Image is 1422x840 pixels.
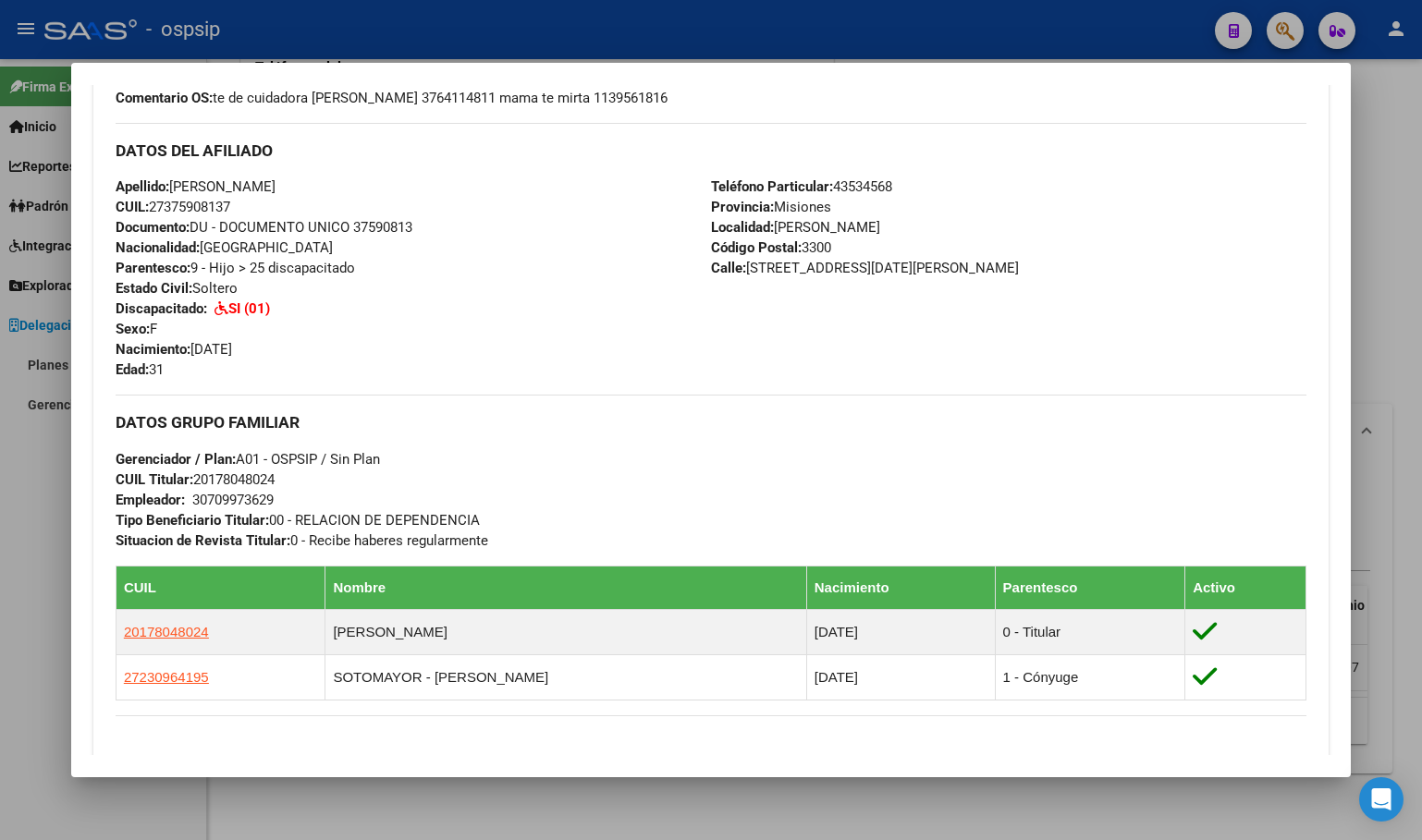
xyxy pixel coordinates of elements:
[116,280,192,297] strong: Estado Civil:
[1359,777,1404,822] div: Open Intercom Messenger
[228,300,270,317] strong: SI (01)
[1185,566,1306,609] th: Activo
[711,219,880,236] span: [PERSON_NAME]
[325,654,806,700] td: SOTOMAYOR - [PERSON_NAME]
[711,178,833,195] strong: Teléfono Particular:
[116,239,333,256] span: [GEOGRAPHIC_DATA]
[116,88,668,108] span: te de cuidadora [PERSON_NAME] 3764114811 mama te mirta 1139561816
[116,90,213,106] strong: Comentario OS:
[711,199,774,215] strong: Provincia:
[711,260,1019,276] span: [STREET_ADDRESS][DATE][PERSON_NAME]
[806,566,995,609] th: Nacimiento
[116,321,150,337] strong: Sexo:
[116,219,190,236] strong: Documento:
[116,566,325,609] th: CUIL
[116,471,193,488] strong: CUIL Titular:
[116,412,1306,432] h3: DATOS GRUPO FAMILIAR
[116,341,232,358] span: [DATE]
[116,341,190,358] strong: Nacimiento:
[116,260,190,276] strong: Parentesco:
[116,451,236,468] strong: Gerenciador / Plan:
[325,609,806,654] td: [PERSON_NAME]
[711,178,892,195] span: 43534568
[116,451,380,468] span: A01 - OSPSIP / Sin Plan
[124,624,209,639] span: 20178048024
[116,361,164,378] span: 31
[116,260,355,276] span: 9 - Hijo > 25 discapacitado
[116,300,207,317] strong: Discapacitado:
[806,609,995,654] td: [DATE]
[116,492,185,508] strong: Empleador:
[995,654,1185,700] td: 1 - Cónyuge
[116,280,238,297] span: Soltero
[995,566,1185,609] th: Parentesco
[116,471,275,488] span: 20178048024
[116,512,269,529] strong: Tipo Beneficiario Titular:
[116,199,230,215] span: 27375908137
[192,490,274,510] div: 30709973629
[116,239,200,256] strong: Nacionalidad:
[116,532,488,549] span: 0 - Recibe haberes regularmente
[116,199,149,215] strong: CUIL:
[116,140,1306,161] h3: DATOS DEL AFILIADO
[116,512,480,529] span: 00 - RELACION DE DEPENDENCIA
[711,219,774,236] strong: Localidad:
[711,239,831,256] span: 3300
[116,178,276,195] span: [PERSON_NAME]
[116,219,412,236] span: DU - DOCUMENTO UNICO 37590813
[325,566,806,609] th: Nombre
[711,199,831,215] span: Misiones
[116,321,157,337] span: F
[995,609,1185,654] td: 0 - Titular
[116,532,290,549] strong: Situacion de Revista Titular:
[116,361,149,378] strong: Edad:
[116,178,169,195] strong: Apellido:
[806,654,995,700] td: [DATE]
[711,239,802,256] strong: Código Postal:
[116,752,1306,773] h3: Cambios de Gerenciador
[711,260,746,276] strong: Calle:
[124,669,209,685] span: 27230964195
